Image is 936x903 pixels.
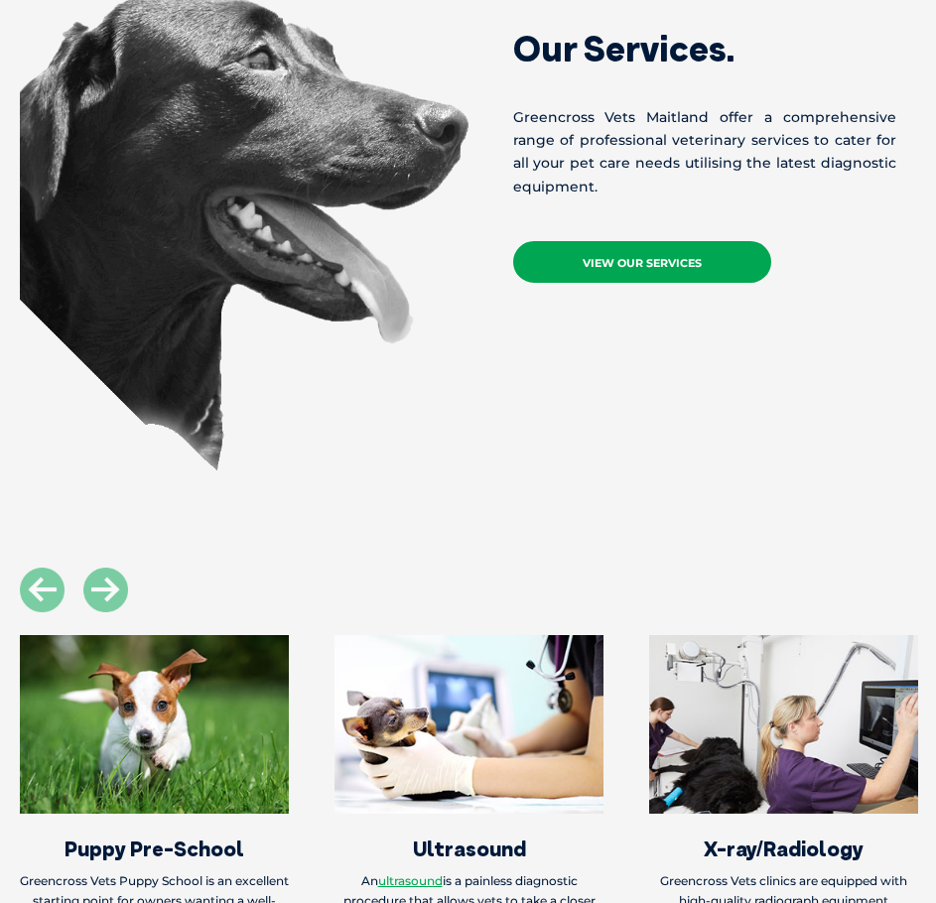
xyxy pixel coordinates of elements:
[513,241,771,283] a: View Our Services
[334,838,603,859] h3: Ultrasound
[513,31,897,66] h2: Our Services.
[20,838,289,859] h3: Puppy Pre-School
[334,635,603,814] img: Services_Ultrasound
[649,838,918,859] h3: X-ray/Radiology
[378,873,443,888] a: ultrasound
[513,106,897,198] p: Greencross Vets Maitland offer a comprehensive range of professional veterinary services to cater...
[649,635,918,814] img: X-Ray-Thumbnail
